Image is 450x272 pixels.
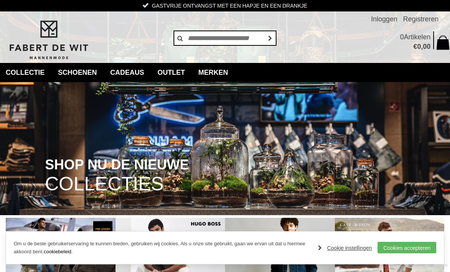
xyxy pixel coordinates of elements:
a: Registreren [403,11,439,27]
span: , [421,43,423,50]
span: 0 [400,33,404,41]
a: Cadeaus [104,63,150,82]
img: Fabert de Wit [6,19,92,61]
span: Artikelen [404,33,431,41]
a: Cookies accepteren [378,242,436,253]
span: 0 [417,43,421,50]
a: Inloggen [371,11,397,27]
span: COLLECTIES [45,174,164,194]
a: Schoenen [52,63,103,82]
a: cookiebeleid [44,249,71,254]
a: Outlet [152,63,191,82]
a: Cookie instellingen [318,242,372,254]
a: Merken [193,63,234,82]
span: € [413,43,417,50]
p: Om u de beste gebruikerservaring te kunnen bieden, gebruiken wij cookies. Als u onze site gebruik... [14,240,310,256]
span: 00 [423,43,431,50]
span: SHOP NU DE NIEUWE [45,158,189,172]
